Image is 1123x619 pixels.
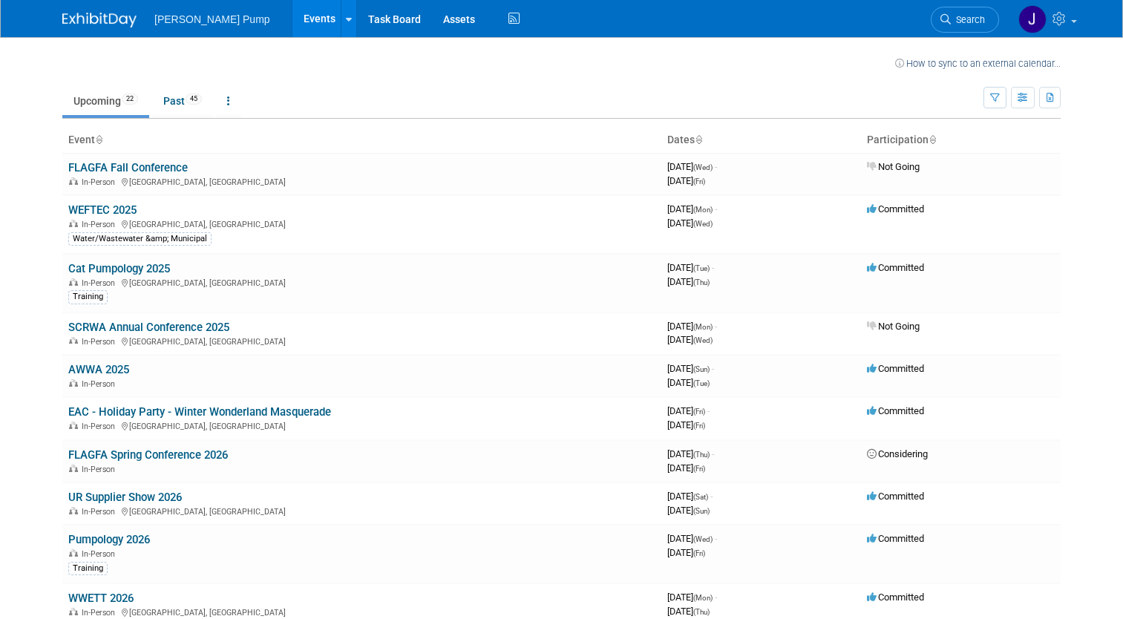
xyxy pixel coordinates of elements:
span: (Wed) [693,535,713,543]
a: FLAGFA Spring Conference 2026 [68,448,228,462]
span: (Wed) [693,163,713,171]
a: FLAGFA Fall Conference [68,161,188,174]
span: In-Person [82,278,119,288]
div: [GEOGRAPHIC_DATA], [GEOGRAPHIC_DATA] [68,175,655,187]
img: In-Person Event [69,379,78,387]
span: Committed [867,203,924,214]
th: Participation [861,128,1061,153]
span: (Mon) [693,594,713,602]
span: [DATE] [667,363,714,374]
span: Committed [867,491,924,502]
span: (Fri) [693,465,705,473]
a: AWWA 2025 [68,363,129,376]
img: In-Person Event [69,220,78,227]
img: In-Person Event [69,278,78,286]
span: In-Person [82,337,119,347]
span: In-Person [82,379,119,389]
a: Sort by Start Date [695,134,702,145]
span: - [715,533,717,544]
span: [DATE] [667,175,705,186]
span: (Mon) [693,323,713,331]
span: - [712,448,714,459]
span: - [715,203,717,214]
a: Sort by Event Name [95,134,102,145]
span: (Sun) [693,507,710,515]
span: [DATE] [667,161,717,172]
span: (Thu) [693,608,710,616]
span: (Wed) [693,220,713,228]
img: In-Person Event [69,177,78,185]
span: Not Going [867,321,920,332]
a: Search [931,7,999,33]
div: [GEOGRAPHIC_DATA], [GEOGRAPHIC_DATA] [68,419,655,431]
div: [GEOGRAPHIC_DATA], [GEOGRAPHIC_DATA] [68,335,655,347]
th: Dates [661,128,861,153]
span: (Thu) [693,278,710,286]
a: UR Supplier Show 2026 [68,491,182,504]
span: (Tue) [693,379,710,387]
span: [DATE] [667,547,705,558]
span: - [712,363,714,374]
span: [DATE] [667,262,714,273]
a: How to sync to an external calendar... [895,58,1061,69]
th: Event [62,128,661,153]
div: [GEOGRAPHIC_DATA], [GEOGRAPHIC_DATA] [68,217,655,229]
span: Search [951,14,985,25]
div: Training [68,290,108,304]
span: Committed [867,262,924,273]
span: [DATE] [667,405,710,416]
span: In-Person [82,220,119,229]
a: WEFTEC 2025 [68,203,137,217]
span: (Fri) [693,422,705,430]
span: (Wed) [693,336,713,344]
span: [DATE] [667,592,717,603]
span: (Mon) [693,206,713,214]
span: (Sat) [693,493,708,501]
span: (Sun) [693,365,710,373]
span: [PERSON_NAME] Pump [154,13,270,25]
img: ExhibitDay [62,13,137,27]
span: Committed [867,592,924,603]
a: Sort by Participation Type [929,134,936,145]
img: Jake Sowders [1018,5,1047,33]
span: Committed [867,363,924,374]
img: In-Person Event [69,337,78,344]
img: In-Person Event [69,507,78,514]
a: WWETT 2026 [68,592,134,605]
img: In-Person Event [69,422,78,429]
span: [DATE] [667,533,717,544]
span: Committed [867,533,924,544]
span: [DATE] [667,606,710,617]
a: Upcoming22 [62,87,149,115]
img: In-Person Event [69,465,78,472]
span: [DATE] [667,334,713,345]
span: - [715,592,717,603]
span: [DATE] [667,377,710,388]
div: Training [68,562,108,575]
span: (Fri) [693,549,705,557]
span: 22 [122,94,138,105]
span: (Fri) [693,407,705,416]
span: [DATE] [667,203,717,214]
span: [DATE] [667,217,713,229]
span: - [707,405,710,416]
div: [GEOGRAPHIC_DATA], [GEOGRAPHIC_DATA] [68,505,655,517]
span: - [715,321,717,332]
a: Cat Pumpology 2025 [68,262,170,275]
div: Water/Wastewater &amp; Municipal [68,232,212,246]
a: EAC - Holiday Party - Winter Wonderland Masquerade [68,405,331,419]
span: Not Going [867,161,920,172]
a: Pumpology 2026 [68,533,150,546]
span: - [710,491,713,502]
a: SCRWA Annual Conference 2025 [68,321,229,334]
span: - [715,161,717,172]
span: In-Person [82,177,119,187]
span: (Fri) [693,177,705,186]
span: (Thu) [693,451,710,459]
div: [GEOGRAPHIC_DATA], [GEOGRAPHIC_DATA] [68,276,655,288]
span: In-Person [82,507,119,517]
span: - [712,262,714,273]
span: [DATE] [667,462,705,474]
span: In-Person [82,465,119,474]
img: In-Person Event [69,549,78,557]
